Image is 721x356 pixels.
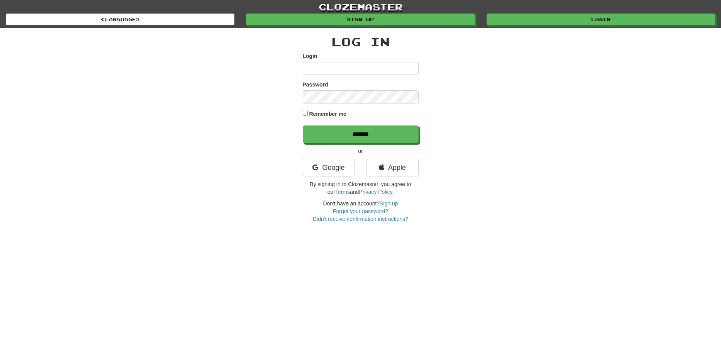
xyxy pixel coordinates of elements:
a: Login [487,14,715,25]
label: Password [303,81,328,88]
a: Google [303,159,355,176]
div: Don't have an account? [303,200,419,223]
a: Apple [366,159,419,176]
a: Sign up [246,14,475,25]
a: Sign up [380,200,398,207]
a: Privacy Policy [359,189,392,195]
h2: Log In [303,36,419,48]
label: Remember me [309,110,346,118]
a: Languages [6,14,234,25]
a: Forgot your password? [333,208,388,214]
p: By signing in to Clozemaster, you agree to our and . [303,180,419,196]
a: Terms [335,189,350,195]
p: or [303,147,419,155]
a: Didn't receive confirmation instructions? [313,216,408,222]
label: Login [303,52,317,60]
